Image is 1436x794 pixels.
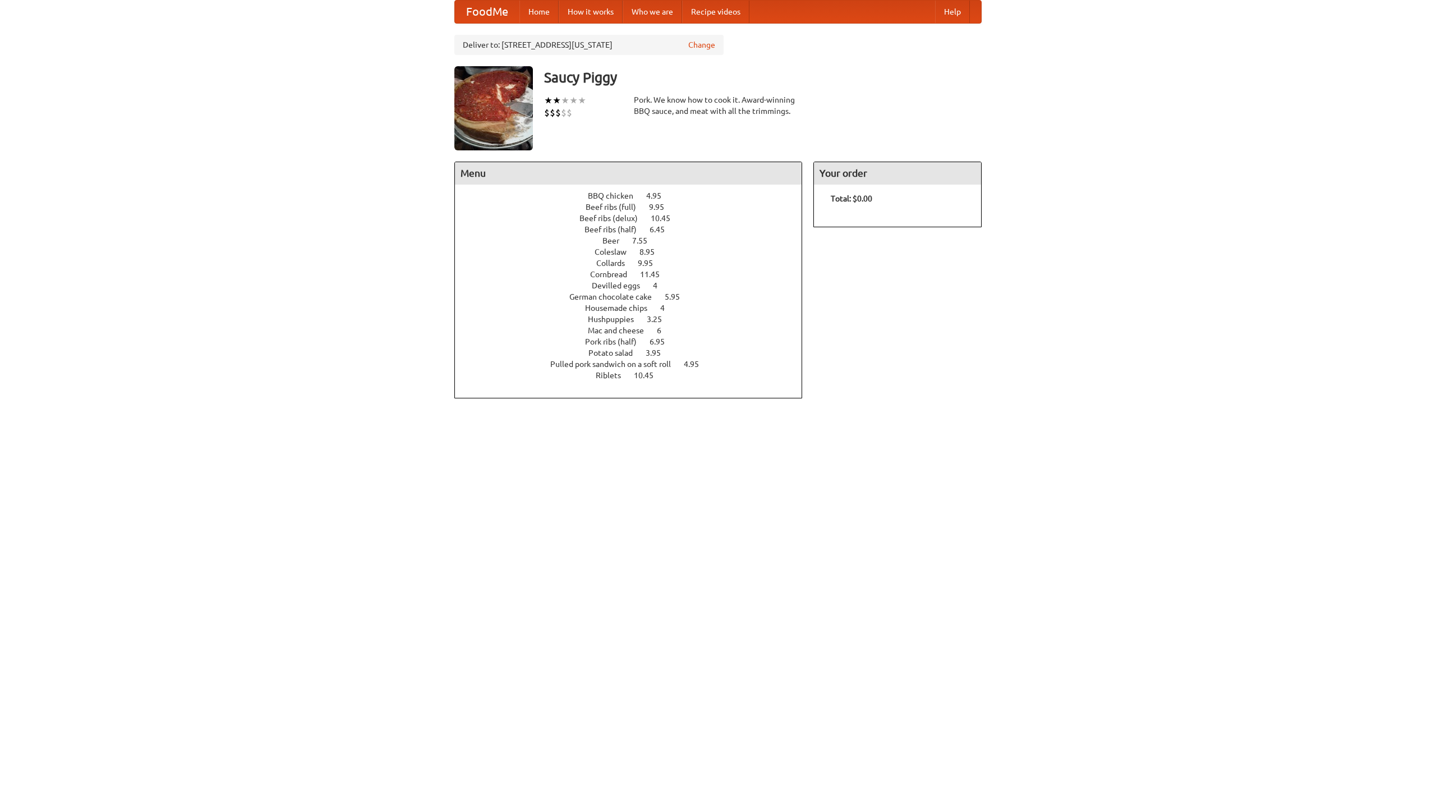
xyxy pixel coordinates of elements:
span: 11.45 [640,270,671,279]
li: $ [555,107,561,119]
span: 5.95 [665,292,691,301]
span: Beef ribs (full) [586,203,647,212]
li: $ [561,107,567,119]
span: 7.55 [632,236,659,245]
span: 4 [660,304,676,313]
span: 6.95 [650,337,676,346]
a: Help [935,1,970,23]
span: 4 [653,281,669,290]
li: ★ [544,94,553,107]
a: BBQ chicken 4.95 [588,191,682,200]
span: Beef ribs (half) [584,225,648,234]
a: Beef ribs (full) 9.95 [586,203,685,212]
img: angular.jpg [454,66,533,150]
span: 6 [657,326,673,335]
span: Pork ribs (half) [585,337,648,346]
span: 4.95 [684,360,710,369]
a: Housemade chips 4 [585,304,685,313]
a: Potato salad 3.95 [588,348,682,357]
span: 4.95 [646,191,673,200]
li: ★ [578,94,586,107]
span: 9.95 [649,203,675,212]
h3: Saucy Piggy [544,66,982,89]
span: German chocolate cake [569,292,663,301]
div: Pork. We know how to cook it. Award-winning BBQ sauce, and meat with all the trimmings. [634,94,802,117]
a: German chocolate cake 5.95 [569,292,701,301]
a: Home [519,1,559,23]
span: BBQ chicken [588,191,645,200]
h4: Menu [455,162,802,185]
li: ★ [553,94,561,107]
span: Coleslaw [595,247,638,256]
span: 10.45 [651,214,682,223]
a: Who we are [623,1,682,23]
h4: Your order [814,162,981,185]
span: Riblets [596,371,632,380]
span: Mac and cheese [588,326,655,335]
a: Beef ribs (half) 6.45 [584,225,685,234]
span: 3.95 [646,348,672,357]
span: 8.95 [639,247,666,256]
div: Deliver to: [STREET_ADDRESS][US_STATE] [454,35,724,55]
a: Collards 9.95 [596,259,674,268]
a: Riblets 10.45 [596,371,674,380]
b: Total: $0.00 [831,194,872,203]
span: Devilled eggs [592,281,651,290]
li: ★ [569,94,578,107]
span: Hushpuppies [588,315,645,324]
li: ★ [561,94,569,107]
li: $ [550,107,555,119]
a: Pulled pork sandwich on a soft roll 4.95 [550,360,720,369]
span: 3.25 [647,315,673,324]
a: Pork ribs (half) 6.95 [585,337,685,346]
span: Collards [596,259,636,268]
span: Pulled pork sandwich on a soft roll [550,360,682,369]
a: Beer 7.55 [602,236,668,245]
span: 10.45 [634,371,665,380]
a: Cornbread 11.45 [590,270,680,279]
span: Potato salad [588,348,644,357]
a: Coleslaw 8.95 [595,247,675,256]
span: Beef ribs (delux) [579,214,649,223]
li: $ [567,107,572,119]
span: Housemade chips [585,304,659,313]
li: $ [544,107,550,119]
a: Hushpuppies 3.25 [588,315,683,324]
span: 6.45 [650,225,676,234]
a: Beef ribs (delux) 10.45 [579,214,691,223]
a: Mac and cheese 6 [588,326,682,335]
span: Cornbread [590,270,638,279]
a: FoodMe [455,1,519,23]
a: Change [688,39,715,51]
a: Devilled eggs 4 [592,281,678,290]
span: 9.95 [638,259,664,268]
span: Beer [602,236,630,245]
a: How it works [559,1,623,23]
a: Recipe videos [682,1,749,23]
